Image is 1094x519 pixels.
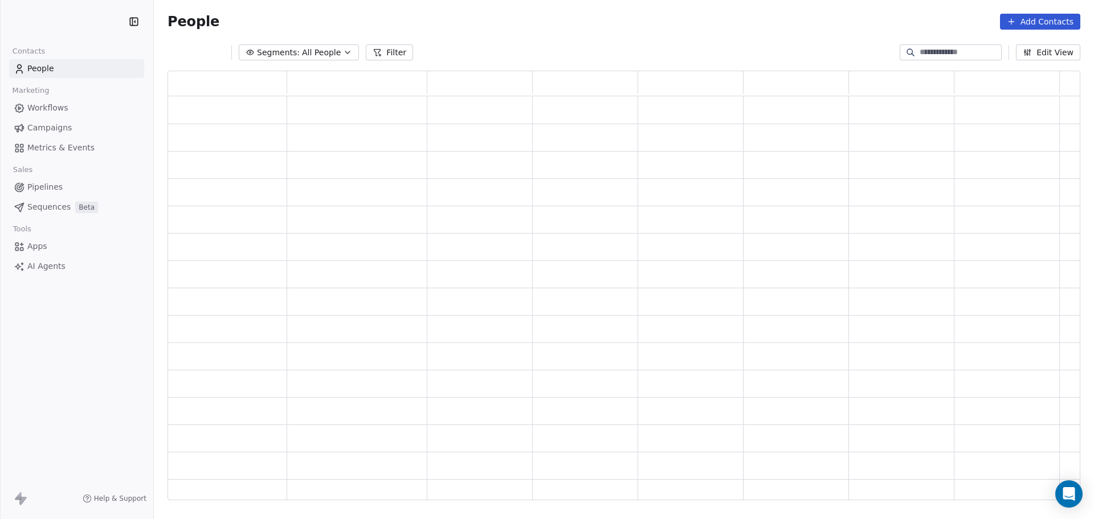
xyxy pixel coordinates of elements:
[302,47,341,59] span: All People
[1055,480,1083,508] div: Open Intercom Messenger
[27,63,54,75] span: People
[8,161,38,178] span: Sales
[94,494,146,503] span: Help & Support
[27,181,63,193] span: Pipelines
[9,198,144,216] a: SequencesBeta
[27,122,72,134] span: Campaigns
[9,237,144,256] a: Apps
[168,13,219,30] span: People
[27,102,68,114] span: Workflows
[27,201,71,213] span: Sequences
[9,178,144,197] a: Pipelines
[9,138,144,157] a: Metrics & Events
[9,257,144,276] a: AI Agents
[1016,44,1080,60] button: Edit View
[257,47,300,59] span: Segments:
[366,44,413,60] button: Filter
[9,118,144,137] a: Campaigns
[75,202,98,213] span: Beta
[9,99,144,117] a: Workflows
[9,59,144,78] a: People
[8,220,36,238] span: Tools
[83,494,146,503] a: Help & Support
[7,82,54,99] span: Marketing
[1000,14,1080,30] button: Add Contacts
[27,260,66,272] span: AI Agents
[27,240,47,252] span: Apps
[27,142,95,154] span: Metrics & Events
[7,43,50,60] span: Contacts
